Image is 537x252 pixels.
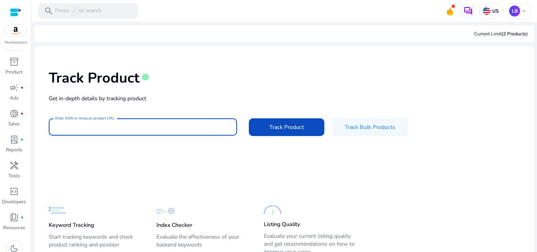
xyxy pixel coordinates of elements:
p: US [491,8,499,14]
mat-label: Enter ASIN or Amazon product URL [55,116,114,121]
img: us.svg [483,7,491,15]
span: code_blocks [9,187,19,196]
p: Resources [3,224,25,231]
p: Index Checker [156,221,192,229]
p: LB [509,6,520,17]
span: book_4 [9,213,19,222]
span: donut_small [9,109,19,118]
span: keyboard_arrow_down [521,8,527,14]
span: fiber_manual_record [20,138,24,141]
span: fiber_manual_record [20,86,24,89]
p: Press to search [55,7,101,15]
p: Product [6,68,22,75]
p: Ads [10,94,18,101]
button: Track Bulk Products [332,118,408,136]
span: info [142,73,149,81]
p: Tools [8,172,20,179]
p: Sales [8,120,20,127]
span: fiber_manual_record [20,216,24,219]
span: campaign [9,83,19,92]
span: (2 Products [502,31,526,37]
img: amazon.svg [5,25,26,37]
span: fiber_manual_record [20,112,24,115]
span: inventory_2 [9,57,19,66]
p: Listing Quality [264,221,300,228]
p: Developers [2,198,26,205]
span: Track Product [269,123,304,131]
div: Current Limit ) [474,30,528,37]
p: Reports [6,146,22,153]
p: Keyword Tracking [49,221,94,229]
p: Marketplace [5,40,27,46]
span: handyman [9,161,19,170]
img: Listing Quality [264,201,281,219]
img: Keyword Tracking [49,202,66,219]
p: Get in-depth details by tracking product [49,94,520,103]
span: search [44,6,53,16]
span: lab_profile [9,135,19,144]
span: / [70,7,77,15]
button: Track Product [249,118,324,136]
img: Index Checker [156,202,174,219]
span: Track Bulk Products [345,123,395,131]
h1: Track Product [49,70,140,86]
